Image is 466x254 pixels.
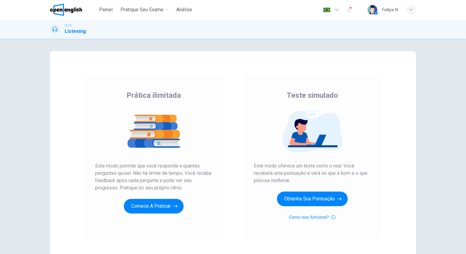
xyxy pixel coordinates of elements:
span: Prática ilimitada [127,90,181,100]
button: Comece a praticar [124,199,184,213]
h1: Listening [65,28,86,35]
span: Este modo permite que você responda a quantas perguntas quiser. Não há limite de tempo. Você rece... [95,162,212,192]
span: Painel [99,6,113,13]
img: Profile picture [367,5,377,15]
button: Obtenha sua pontuação [277,192,348,206]
span: IELTS [65,23,72,28]
img: pt [323,8,331,12]
button: Análise [174,4,195,15]
div: Fellipe N. [382,6,399,13]
span: Este modo oferece um teste como o real. Você receberá uma pontuação e verá no que é bom e o que p... [254,162,371,184]
button: Pratique seu exame [118,4,171,15]
a: OpenEnglish logo [50,4,96,16]
span: Análise [176,6,192,13]
span: Pratique seu exame [120,6,163,13]
button: Como isso funciona? [289,213,336,221]
span: Teste simulado [287,90,338,100]
button: Painel [96,4,116,15]
img: OpenEnglish logo [50,4,82,16]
